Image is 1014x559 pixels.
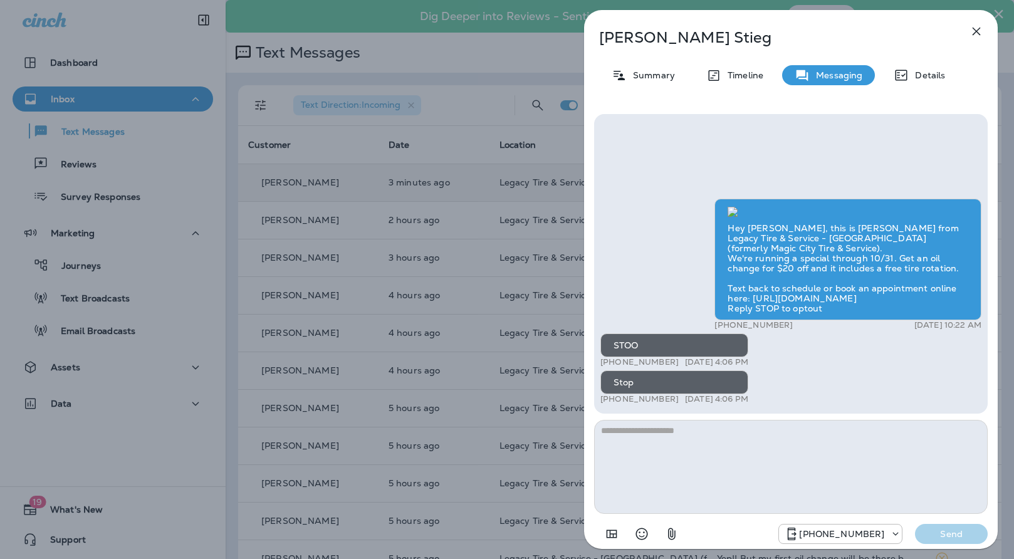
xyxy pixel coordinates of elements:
[629,521,654,546] button: Select an emoji
[685,394,748,404] p: [DATE] 4:06 PM
[714,320,793,330] p: [PHONE_NUMBER]
[721,70,763,80] p: Timeline
[914,320,981,330] p: [DATE] 10:22 AM
[909,70,945,80] p: Details
[600,357,679,367] p: [PHONE_NUMBER]
[600,333,748,357] div: STOO
[685,357,748,367] p: [DATE] 4:06 PM
[799,529,884,539] p: [PHONE_NUMBER]
[779,526,902,541] div: +1 (205) 606-2088
[600,394,679,404] p: [PHONE_NUMBER]
[599,29,941,46] p: [PERSON_NAME] Stieg
[714,199,981,320] div: Hey [PERSON_NAME], this is [PERSON_NAME] from Legacy Tire & Service - [GEOGRAPHIC_DATA] (formerly...
[810,70,862,80] p: Messaging
[728,207,738,217] img: twilio-download
[599,521,624,546] button: Add in a premade template
[600,370,748,394] div: Stop
[627,70,675,80] p: Summary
